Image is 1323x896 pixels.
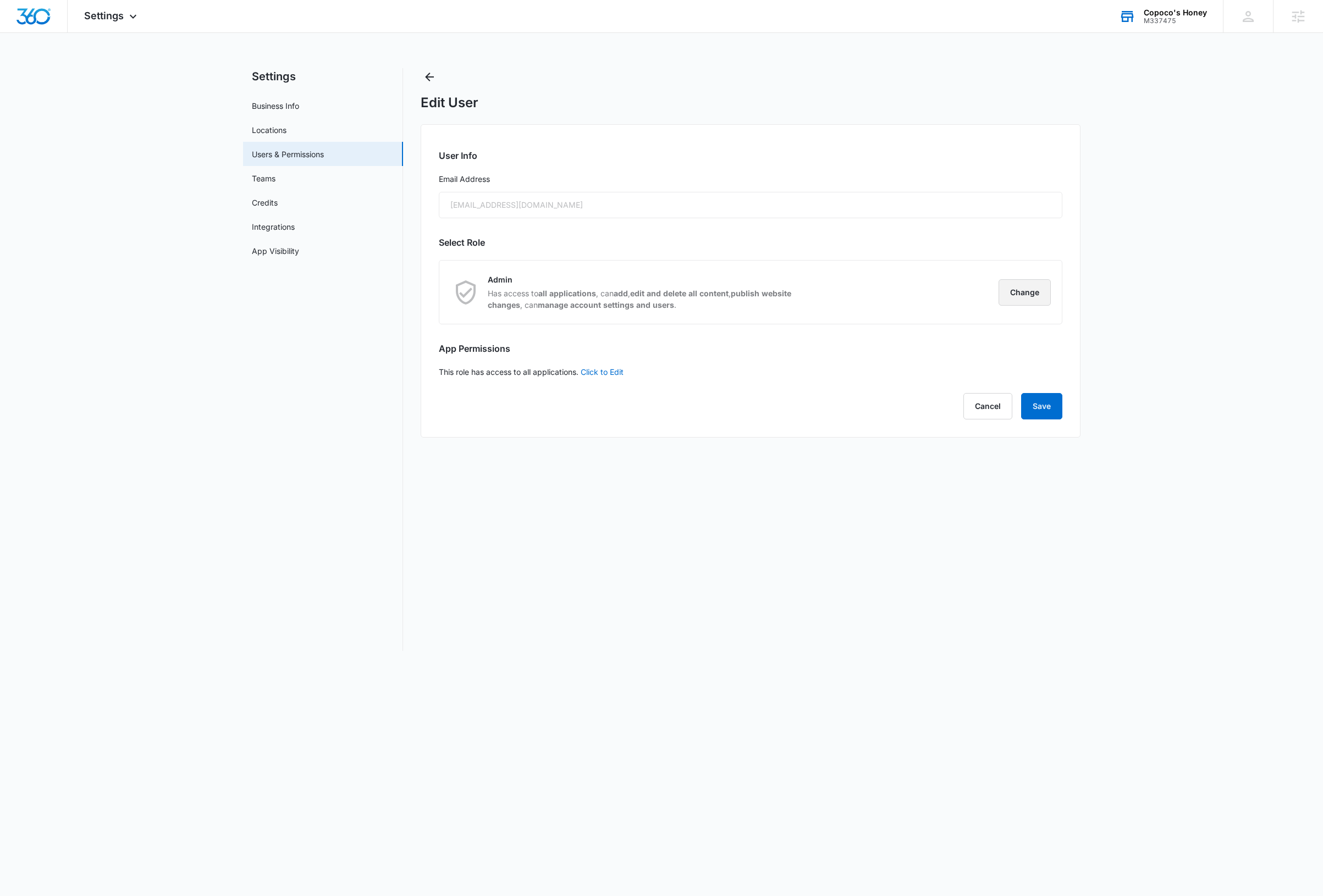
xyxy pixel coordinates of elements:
[252,173,275,184] a: Teams
[1021,393,1062,419] button: Save
[488,274,797,285] p: Admin
[243,68,403,85] h2: Settings
[439,342,1062,355] h2: App Permissions
[538,300,674,309] strong: manage account settings and users
[999,279,1051,306] button: Change
[421,124,1081,438] div: This role has access to all applications.
[963,393,1012,419] button: Cancel
[1144,17,1207,25] div: account id
[439,236,1062,249] h2: Select Role
[630,289,729,298] strong: edit and delete all content
[421,68,438,86] button: Back
[538,289,596,298] strong: all applications
[252,100,299,112] a: Business Info
[252,221,295,233] a: Integrations
[488,287,797,311] p: Has access to , can , , , can .
[439,173,1062,185] label: Email Address
[439,149,1062,162] h2: User Info
[581,367,624,377] a: Click to Edit
[614,289,628,298] strong: add
[1144,8,1207,17] div: account name
[421,95,478,111] h1: Edit User
[252,148,324,160] a: Users & Permissions
[84,10,124,21] span: Settings
[252,197,278,208] a: Credits
[252,124,286,136] a: Locations
[252,245,299,257] a: App Visibility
